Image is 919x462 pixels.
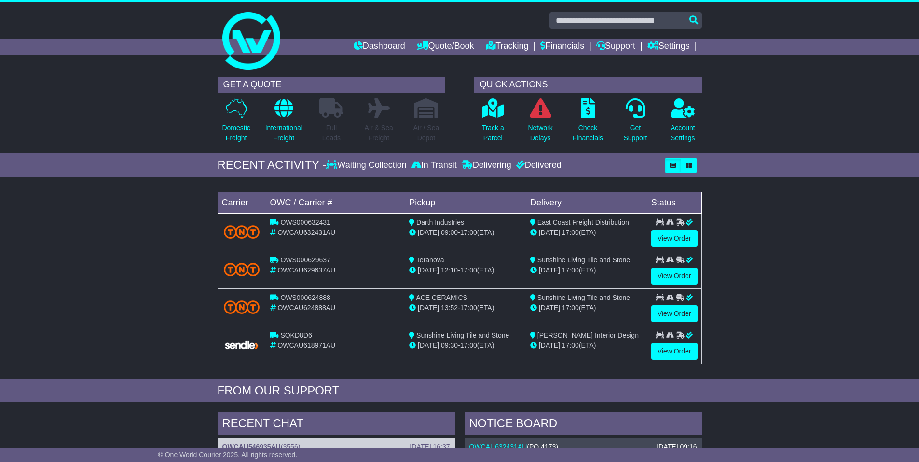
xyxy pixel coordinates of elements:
[530,228,643,238] div: (ETA)
[529,443,556,450] span: PO 4173
[416,218,464,226] span: Darth Industries
[326,160,409,171] div: Waiting Collection
[486,39,528,55] a: Tracking
[418,266,439,274] span: [DATE]
[657,443,697,451] div: [DATE] 09:16
[562,341,579,349] span: 17:00
[539,341,560,349] span: [DATE]
[266,192,405,213] td: OWC / Carrier #
[224,263,260,276] img: TNT_Domestic.png
[354,39,405,55] a: Dashboard
[222,123,250,143] p: Domestic Freight
[222,443,281,450] a: OWCAU546935AU
[460,341,477,349] span: 17:00
[224,340,260,350] img: GetCarrierServiceLogo
[482,123,504,143] p: Track a Parcel
[224,225,260,238] img: TNT_Domestic.png
[280,331,312,339] span: SQKD8D6
[474,77,702,93] div: QUICK ACTIONS
[409,340,522,351] div: - (ETA)
[441,304,458,312] span: 13:52
[623,123,647,143] p: Get Support
[596,39,635,55] a: Support
[158,451,298,459] span: © One World Courier 2025. All rights reserved.
[409,160,459,171] div: In Transit
[539,266,560,274] span: [DATE]
[280,218,330,226] span: OWS000632431
[514,160,562,171] div: Delivered
[218,384,702,398] div: FROM OUR SUPPORT
[460,229,477,236] span: 17:00
[539,229,560,236] span: [DATE]
[409,303,522,313] div: - (ETA)
[670,98,696,149] a: AccountSettings
[647,39,690,55] a: Settings
[221,98,250,149] a: DomesticFreight
[418,341,439,349] span: [DATE]
[265,123,302,143] p: International Freight
[537,218,629,226] span: East Coast Freight Distribution
[218,192,266,213] td: Carrier
[416,294,467,301] span: ACE CERAMICS
[280,256,330,264] span: OWS000629637
[647,192,701,213] td: Status
[562,304,579,312] span: 17:00
[540,39,584,55] a: Financials
[222,443,450,451] div: ( )
[537,331,639,339] span: [PERSON_NAME] Interior Design
[469,443,697,451] div: ( )
[651,343,698,360] a: View Order
[530,340,643,351] div: (ETA)
[441,229,458,236] span: 09:00
[530,265,643,275] div: (ETA)
[410,443,450,451] div: [DATE] 16:37
[651,305,698,322] a: View Order
[409,265,522,275] div: - (ETA)
[623,98,647,149] a: GetSupport
[277,266,335,274] span: OWCAU629637AU
[527,98,553,149] a: NetworkDelays
[218,77,445,93] div: GET A QUOTE
[562,266,579,274] span: 17:00
[465,412,702,438] div: NOTICE BOARD
[460,266,477,274] span: 17:00
[573,123,603,143] p: Check Financials
[416,256,444,264] span: Teranova
[224,300,260,313] img: TNT_Domestic.png
[416,331,509,339] span: Sunshine Living Tile and Stone
[562,229,579,236] span: 17:00
[526,192,647,213] td: Delivery
[218,412,455,438] div: RECENT CHAT
[671,123,695,143] p: Account Settings
[405,192,526,213] td: Pickup
[441,266,458,274] span: 12:10
[572,98,604,149] a: CheckFinancials
[417,39,474,55] a: Quote/Book
[460,304,477,312] span: 17:00
[280,294,330,301] span: OWS000624888
[413,123,439,143] p: Air / Sea Depot
[459,160,514,171] div: Delivering
[418,229,439,236] span: [DATE]
[365,123,393,143] p: Air & Sea Freight
[530,303,643,313] div: (ETA)
[528,123,552,143] p: Network Delays
[277,304,335,312] span: OWCAU624888AU
[277,341,335,349] span: OWCAU618971AU
[277,229,335,236] span: OWCAU632431AU
[283,443,298,450] span: 3556
[441,341,458,349] span: 09:30
[537,294,630,301] span: Sunshine Living Tile and Stone
[418,304,439,312] span: [DATE]
[539,304,560,312] span: [DATE]
[218,158,327,172] div: RECENT ACTIVITY -
[319,123,343,143] p: Full Loads
[481,98,505,149] a: Track aParcel
[265,98,303,149] a: InternationalFreight
[651,268,698,285] a: View Order
[537,256,630,264] span: Sunshine Living Tile and Stone
[409,228,522,238] div: - (ETA)
[469,443,527,450] a: OWCAU632431AU
[651,230,698,247] a: View Order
